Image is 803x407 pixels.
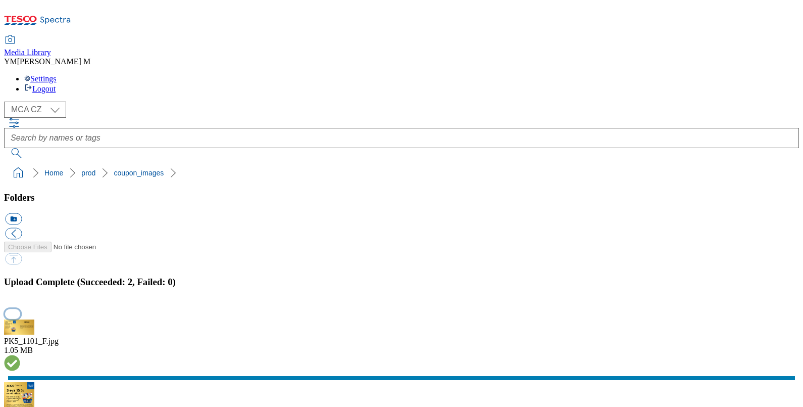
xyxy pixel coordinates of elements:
[114,169,164,177] a: coupon_images
[4,192,799,203] h3: Folders
[4,48,51,57] span: Media Library
[24,74,57,83] a: Settings
[44,169,63,177] a: Home
[24,84,56,93] a: Logout
[4,337,799,346] div: PK5_1101_F.jpg
[4,36,51,57] a: Media Library
[4,346,799,355] div: 1.05 MB
[4,277,799,288] h3: Upload Complete (Succeeded: 2, Failed: 0)
[4,163,799,183] nav: breadcrumb
[17,57,90,66] span: [PERSON_NAME] M
[4,57,17,66] span: YM
[81,169,95,177] a: prod
[10,165,26,181] a: home
[4,128,799,148] input: Search by names or tags
[4,320,34,335] img: preview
